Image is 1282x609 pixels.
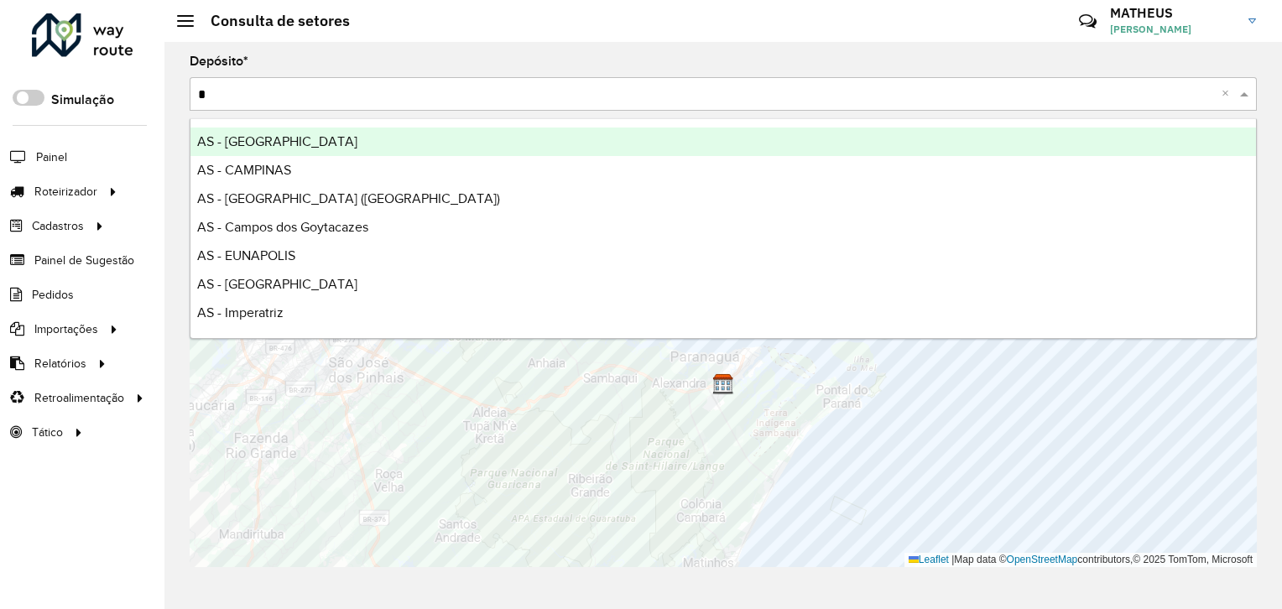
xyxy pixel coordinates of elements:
[190,51,248,71] label: Depósito
[190,118,1257,339] ng-dropdown-panel: Options list
[36,148,67,166] span: Painel
[34,183,97,200] span: Roteirizador
[1110,5,1236,21] h3: MATHEUS
[197,134,357,148] span: AS - [GEOGRAPHIC_DATA]
[197,163,291,177] span: AS - CAMPINAS
[34,389,124,407] span: Retroalimentação
[32,424,63,441] span: Tático
[197,277,357,291] span: AS - [GEOGRAPHIC_DATA]
[197,248,295,263] span: AS - EUNAPOLIS
[197,305,284,320] span: AS - Imperatriz
[194,12,350,30] h2: Consulta de setores
[909,554,949,565] a: Leaflet
[34,355,86,372] span: Relatórios
[951,554,954,565] span: |
[1070,3,1106,39] a: Contato Rápido
[34,320,98,338] span: Importações
[1110,22,1236,37] span: [PERSON_NAME]
[51,90,114,110] label: Simulação
[34,252,134,269] span: Painel de Sugestão
[197,220,368,234] span: AS - Campos dos Goytacazes
[1007,554,1078,565] a: OpenStreetMap
[1222,84,1236,104] span: Clear all
[32,286,74,304] span: Pedidos
[904,553,1257,567] div: Map data © contributors,© 2025 TomTom, Microsoft
[197,191,500,206] span: AS - [GEOGRAPHIC_DATA] ([GEOGRAPHIC_DATA])
[32,217,84,235] span: Cadastros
